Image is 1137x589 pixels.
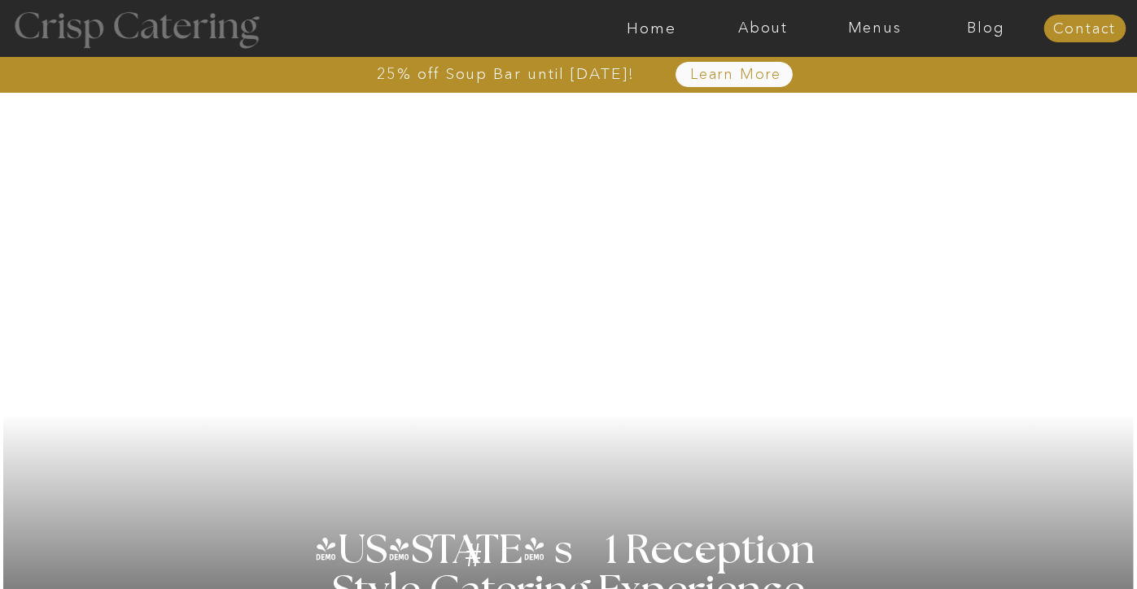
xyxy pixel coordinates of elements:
[429,539,522,587] h3: #
[596,20,707,37] a: Home
[930,20,1042,37] a: Blog
[318,66,693,82] a: 25% off Soup Bar until [DATE]!
[1043,21,1126,37] a: Contact
[819,20,930,37] a: Menus
[707,20,819,37] a: About
[399,530,466,570] h3: '
[653,67,820,83] a: Learn More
